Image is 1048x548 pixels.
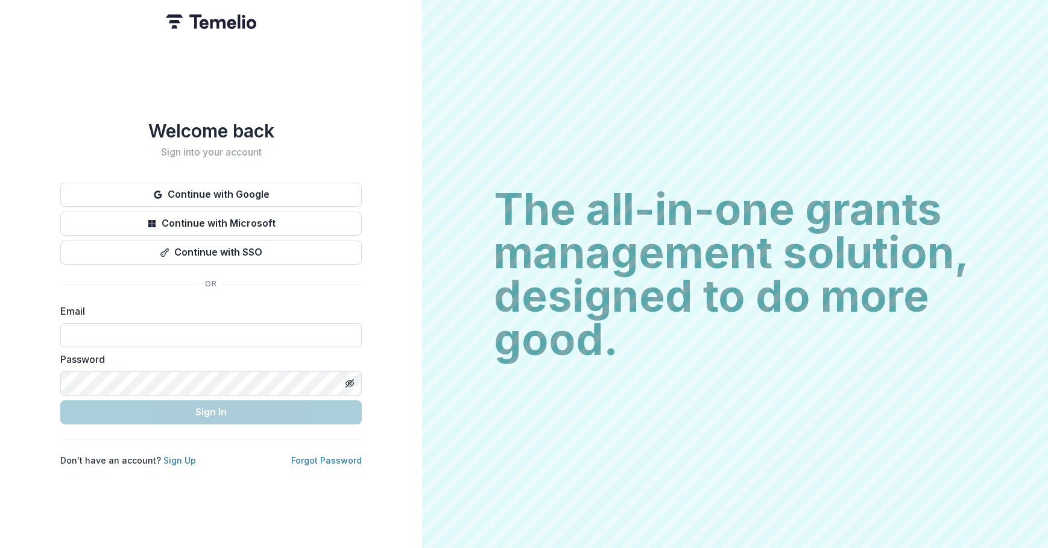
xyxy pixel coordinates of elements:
[60,212,362,236] button: Continue with Microsoft
[60,146,362,158] h2: Sign into your account
[166,14,256,29] img: Temelio
[291,455,362,465] a: Forgot Password
[340,374,359,393] button: Toggle password visibility
[60,352,355,367] label: Password
[163,455,196,465] a: Sign Up
[60,183,362,207] button: Continue with Google
[60,304,355,318] label: Email
[60,241,362,265] button: Continue with SSO
[60,400,362,424] button: Sign In
[60,120,362,142] h1: Welcome back
[60,454,196,467] p: Don't have an account?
